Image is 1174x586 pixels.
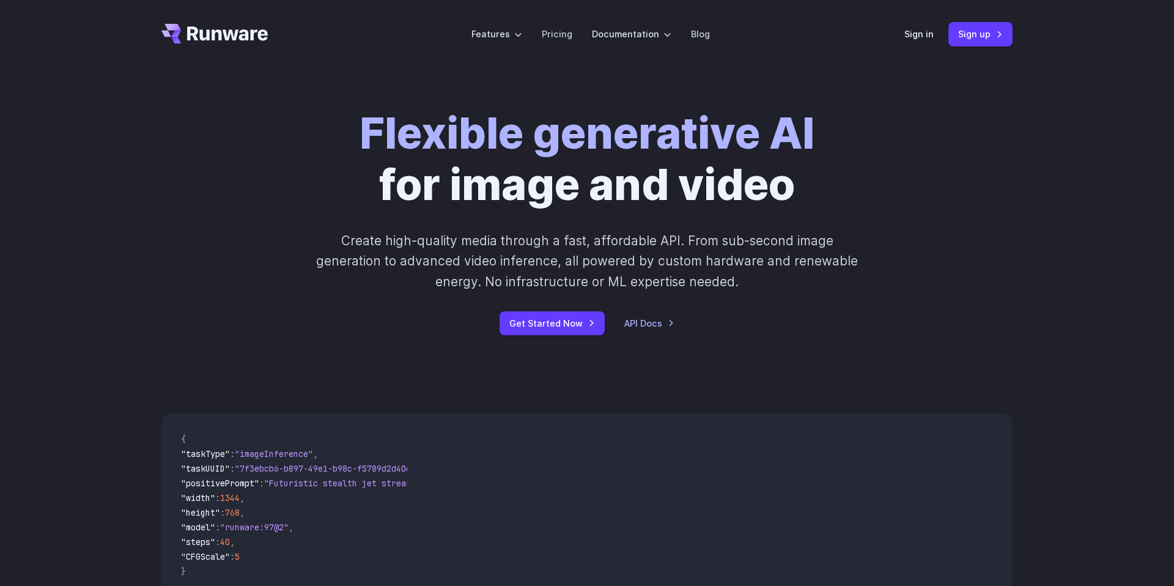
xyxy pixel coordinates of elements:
[904,27,934,41] a: Sign in
[215,522,220,533] span: :
[235,463,421,474] span: "7f3ebcb6-b897-49e1-b98c-f5789d2d40d7"
[235,448,313,459] span: "imageInference"
[230,551,235,562] span: :
[181,507,220,518] span: "height"
[181,434,186,445] span: {
[592,27,671,41] label: Documentation
[259,478,264,489] span: :
[220,492,240,503] span: 1344
[471,27,522,41] label: Features
[948,22,1013,46] a: Sign up
[235,551,240,562] span: 5
[360,108,814,211] h1: for image and video
[181,522,215,533] span: "model"
[181,478,259,489] span: "positivePrompt"
[230,536,235,547] span: ,
[181,551,230,562] span: "CFGScale"
[215,536,220,547] span: :
[220,522,289,533] span: "runware:97@2"
[240,507,245,518] span: ,
[230,448,235,459] span: :
[230,463,235,474] span: :
[181,463,230,474] span: "taskUUID"
[215,492,220,503] span: :
[181,536,215,547] span: "steps"
[624,316,674,330] a: API Docs
[313,448,318,459] span: ,
[240,492,245,503] span: ,
[181,492,215,503] span: "width"
[161,24,268,43] a: Go to /
[181,566,186,577] span: }
[542,27,572,41] a: Pricing
[220,507,225,518] span: :
[181,448,230,459] span: "taskType"
[500,311,605,335] a: Get Started Now
[289,522,293,533] span: ,
[220,536,230,547] span: 40
[225,507,240,518] span: 768
[315,231,860,292] p: Create high-quality media through a fast, affordable API. From sub-second image generation to adv...
[691,27,710,41] a: Blog
[264,478,709,489] span: "Futuristic stealth jet streaking through a neon-lit cityscape with glowing purple exhaust"
[360,107,814,159] strong: Flexible generative AI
